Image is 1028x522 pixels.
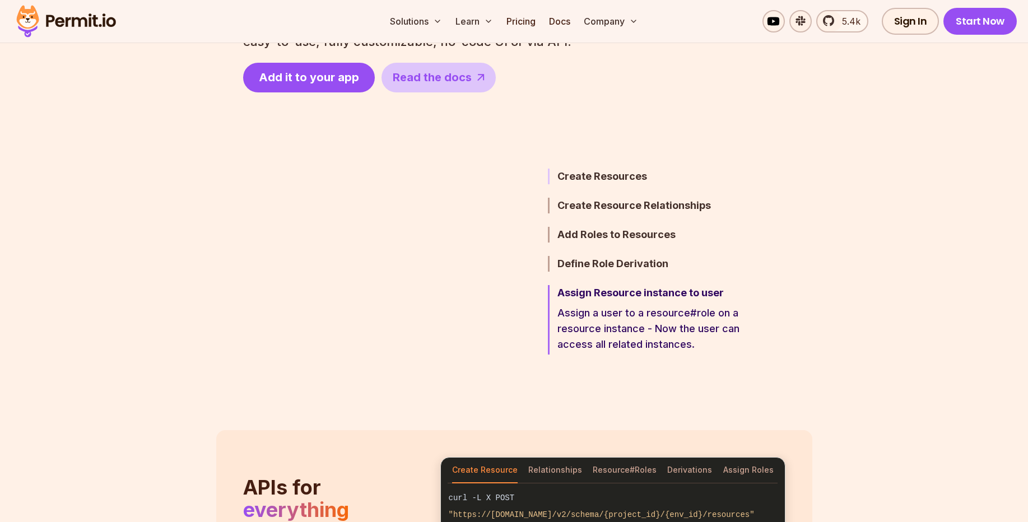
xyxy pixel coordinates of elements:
[667,458,712,483] button: Derivations
[259,69,359,85] span: Add it to your app
[452,458,518,483] button: Create Resource
[816,10,868,32] a: 5.4k
[593,458,657,483] button: Resource#Roles
[557,285,753,301] h3: Assign Resource instance to user
[548,169,753,184] button: Create Resources
[557,198,753,213] h3: Create Resource Relationships
[545,10,575,32] a: Docs
[557,227,753,243] h3: Add Roles to Resources
[502,10,540,32] a: Pricing
[243,63,375,92] a: Add it to your app
[451,10,497,32] button: Learn
[393,69,472,85] span: Read the docs
[557,305,753,352] p: Assign a user to a resource#role on a resource instance - Now the user can access all related ins...
[449,510,755,519] span: "https://[DOMAIN_NAME]/v2/schema/{project_id}/{env_id}/resources"
[441,490,785,506] code: curl -L X POST
[882,8,939,35] a: Sign In
[11,2,121,40] img: Permit logo
[548,256,753,272] button: Define Role Derivation
[385,10,446,32] button: Solutions
[548,227,753,243] button: Add Roles to Resources
[243,475,321,500] span: APIs for
[548,198,753,213] button: Create Resource Relationships
[557,169,753,184] h3: Create Resources
[579,10,643,32] button: Company
[723,458,774,483] button: Assign Roles
[528,458,582,483] button: Relationships
[943,8,1017,35] a: Start Now
[835,15,860,28] span: 5.4k
[243,497,349,522] span: everything
[557,256,753,272] h3: Define Role Derivation
[548,285,753,355] button: Assign Resource instance to userAssign a user to a resource#role on a resource instance - Now the...
[382,63,496,92] a: Read the docs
